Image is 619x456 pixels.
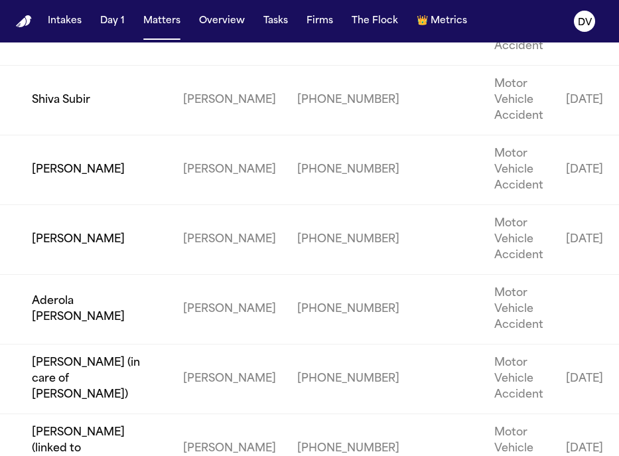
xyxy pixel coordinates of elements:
td: [DATE] [555,65,614,135]
button: Firms [301,9,338,33]
button: Overview [194,9,250,33]
a: Home [16,15,32,28]
td: Motor Vehicle Accident [484,204,555,274]
button: The Flock [346,9,403,33]
button: crownMetrics [411,9,472,33]
td: [PERSON_NAME] [172,274,287,344]
td: [PHONE_NUMBER] [287,135,410,204]
td: [PHONE_NUMBER] [287,274,410,344]
td: Motor Vehicle Accident [484,65,555,135]
td: [DATE] [555,204,614,274]
td: [DATE] [555,344,614,414]
td: Motor Vehicle Accident [484,135,555,204]
td: [PHONE_NUMBER] [287,204,410,274]
button: Day 1 [95,9,130,33]
img: Finch Logo [16,15,32,28]
td: [PHONE_NUMBER] [287,344,410,414]
td: [PHONE_NUMBER] [287,65,410,135]
button: Intakes [42,9,87,33]
td: [DATE] [555,135,614,204]
td: [PERSON_NAME] [172,135,287,204]
td: [PERSON_NAME] [172,65,287,135]
td: [PERSON_NAME] [172,204,287,274]
td: Motor Vehicle Accident [484,274,555,344]
button: Matters [138,9,186,33]
td: Motor Vehicle Accident [484,344,555,414]
button: Tasks [258,9,293,33]
td: [PERSON_NAME] [172,344,287,414]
